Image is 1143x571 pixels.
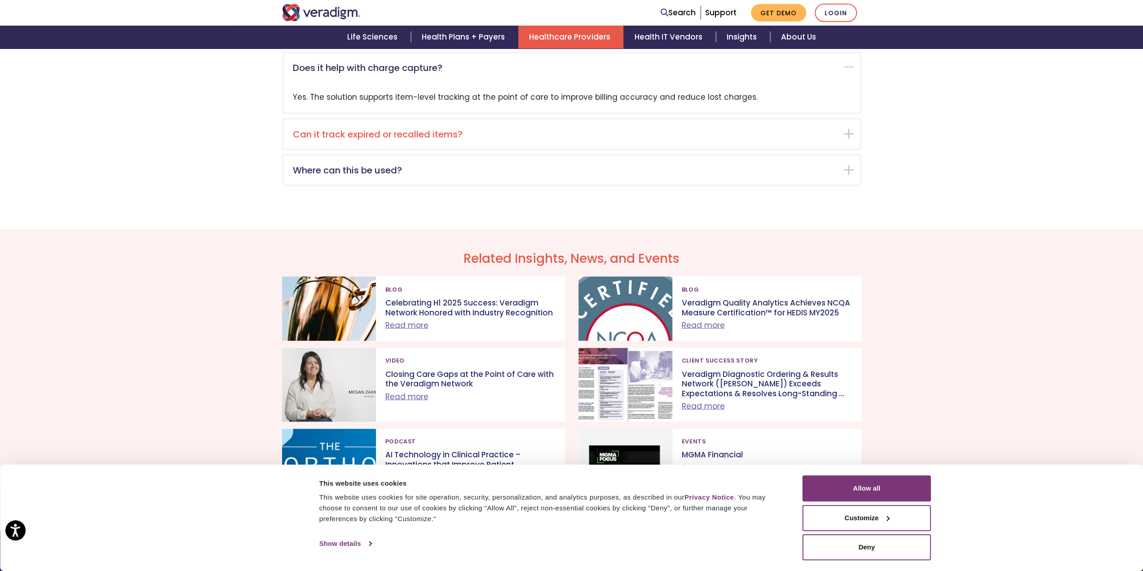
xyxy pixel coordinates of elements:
span: Blog [681,282,699,296]
div: Yes. The solution supports item-level tracking at the point of care to improve billing accuracy a... [284,82,860,112]
span: Client Success Story [681,353,758,367]
span: Podcast [385,434,415,448]
a: Healthcare Providers [518,26,623,49]
a: Read more [385,319,428,330]
a: Life Sciences [336,26,411,49]
span: Events [681,434,706,448]
a: Insights [716,26,770,49]
a: Read more [681,400,724,411]
p: Celebrating H1 2025 Success: Veradigm Network Honored with Industry Recognition [385,298,556,317]
div: This website uses cookies for site operation, security, personalization, and analytics purposes, ... [319,492,782,524]
h2: Related Insights, News, and Events [282,251,861,266]
p: MGMA Financial [681,450,852,460]
a: Health Plans + Payers [411,26,518,49]
button: Allow all [803,475,931,501]
p: Veradigm Diagnostic Ordering & Results Network ([PERSON_NAME]) Exceeds Expectations & Resolves Lo... [681,369,852,398]
h5: Where can this be used? [293,164,837,175]
span: Video [385,353,404,367]
p: AI Technology in Clinical Practice – Innovations that Improve Patient Outcomes [385,450,556,479]
button: Customize [803,505,931,531]
a: Read more [681,319,724,330]
a: Get Demo [751,4,806,22]
p: Closing Care Gaps at the Point of Care with the Veradigm Network [385,369,556,389]
h5: Can it track expired or recalled items? [293,128,837,139]
a: About Us [770,26,827,49]
img: Veradigm logo [282,4,361,21]
a: Read more [681,462,724,473]
a: Read more [385,391,428,402]
span: Blog [385,282,402,296]
a: Login [815,4,857,22]
a: Support [705,7,737,18]
div: This website uses cookies [319,478,782,489]
button: Deny [803,534,931,560]
a: Show details [319,537,371,550]
h5: Does it help with charge capture? [293,62,837,73]
p: Veradigm Quality Analytics Achieves NCQA Measure Certification™ for HEDIS MY2025 [681,298,852,317]
a: Search [661,7,696,19]
a: Privacy Notice [684,493,734,501]
iframe: Drift Chat Widget [971,506,1132,560]
a: Health IT Vendors [623,26,715,49]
